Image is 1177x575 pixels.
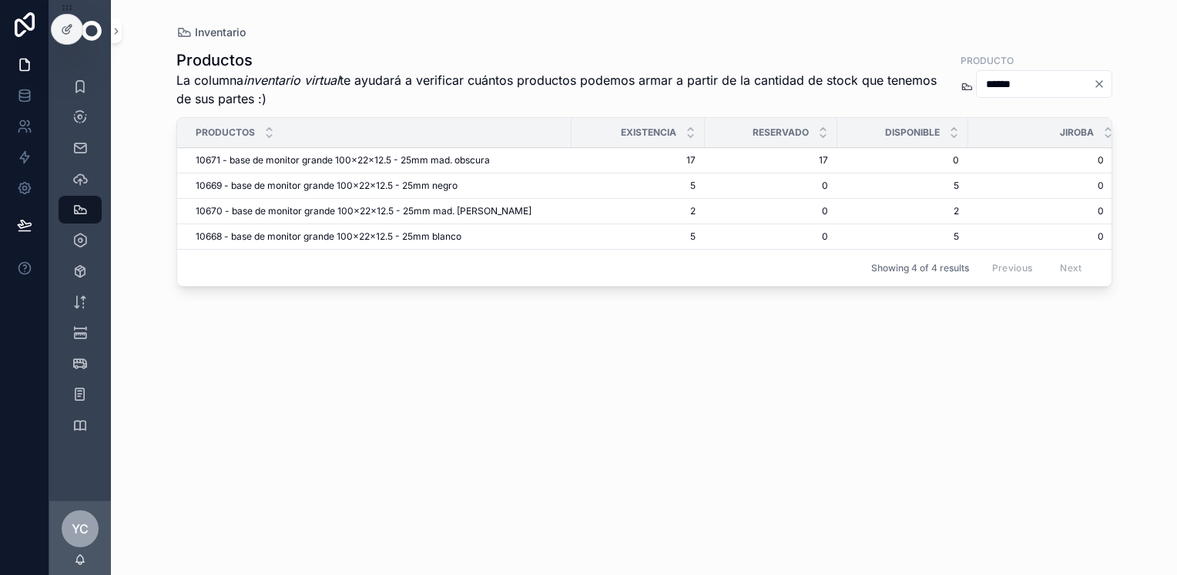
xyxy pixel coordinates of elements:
span: Existencia [621,126,676,139]
a: 0 [847,154,959,166]
label: PRODUCTO [961,53,1014,67]
span: 10668 - base de monitor grande 100x22x12.5 - 25mm blanco [196,230,461,243]
a: 10669 - base de monitor grande 100x22x12.5 - 25mm negro [196,180,562,192]
a: 0 [968,205,1104,217]
em: inventario virtual [243,72,340,88]
a: 17 [714,154,828,166]
a: 5 [581,180,696,192]
a: 5 [847,180,959,192]
span: Disponible [885,126,940,139]
a: 17 [581,154,696,166]
a: 0 [968,230,1104,243]
span: 10669 - base de monitor grande 100x22x12.5 - 25mm negro [196,180,458,192]
a: 5 [847,230,959,243]
a: 10670 - base de monitor grande 100x22x12.5 - 25mm mad. [PERSON_NAME] [196,205,562,217]
a: Inventario [176,25,246,40]
a: 5 [581,230,696,243]
span: JIROBA [1060,126,1094,139]
span: Reservado [753,126,809,139]
a: 2 [581,205,696,217]
span: YC [72,520,89,538]
a: 0 [968,154,1104,166]
a: 0 [968,180,1104,192]
span: Showing 4 of 4 results [871,262,969,274]
a: 2 [847,205,959,217]
div: scrollable content [49,62,111,459]
a: 10668 - base de monitor grande 100x22x12.5 - 25mm blanco [196,230,562,243]
button: Clear [1093,78,1112,90]
span: 10671 - base de monitor grande 100x22x12.5 - 25mm mad. obscura [196,154,490,166]
span: 10670 - base de monitor grande 100x22x12.5 - 25mm mad. [PERSON_NAME] [196,205,531,217]
a: 0 [714,205,828,217]
a: 0 [714,180,828,192]
span: Productos [196,126,255,139]
a: 10671 - base de monitor grande 100x22x12.5 - 25mm mad. obscura [196,154,562,166]
span: Inventario [195,25,246,40]
h1: Productos [176,49,948,71]
span: La columna te ayudará a verificar cuántos productos podemos armar a partir de la cantidad de stoc... [176,71,948,108]
a: 0 [714,230,828,243]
